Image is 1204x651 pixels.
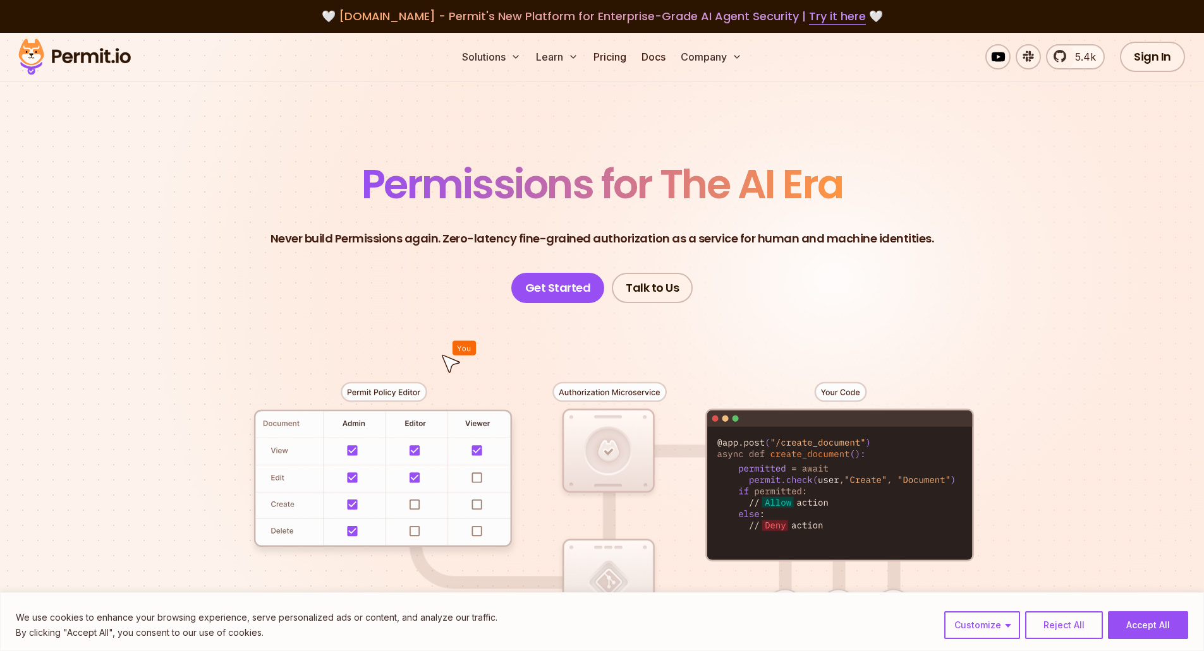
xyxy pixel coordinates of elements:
a: Pricing [588,44,631,69]
p: Never build Permissions again. Zero-latency fine-grained authorization as a service for human and... [271,230,934,248]
img: Permit logo [13,35,137,78]
a: Try it here [809,8,866,25]
a: Talk to Us [612,273,693,303]
button: Reject All [1025,611,1103,639]
p: We use cookies to enhance your browsing experience, serve personalized ads or content, and analyz... [16,610,497,625]
button: Customize [944,611,1020,639]
span: 5.4k [1067,49,1096,64]
a: 5.4k [1046,44,1105,69]
button: Learn [531,44,583,69]
a: Docs [636,44,671,69]
span: [DOMAIN_NAME] - Permit's New Platform for Enterprise-Grade AI Agent Security | [339,8,866,24]
button: Solutions [457,44,526,69]
a: Sign In [1120,42,1185,72]
a: Get Started [511,273,605,303]
p: By clicking "Accept All", you consent to our use of cookies. [16,625,497,640]
div: 🤍 🤍 [30,8,1174,25]
button: Accept All [1108,611,1188,639]
button: Company [676,44,747,69]
span: Permissions for The AI Era [362,156,843,212]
